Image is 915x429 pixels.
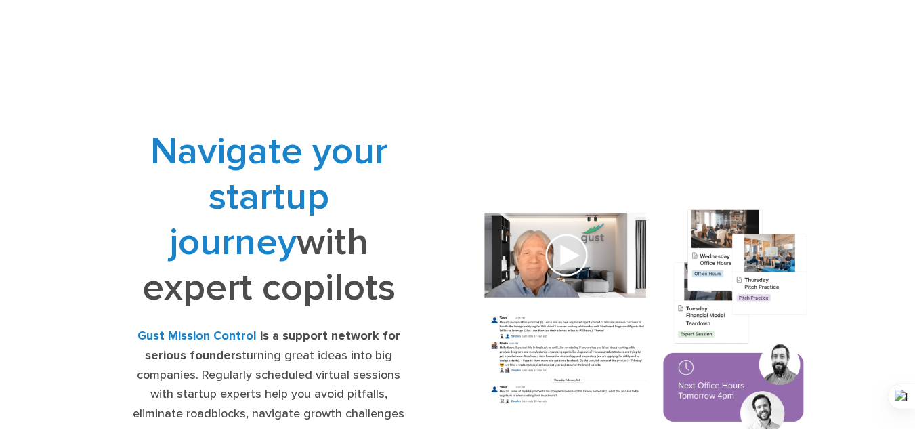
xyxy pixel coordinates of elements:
[150,129,387,265] span: Navigate your startup journey
[125,129,411,310] h1: with expert copilots
[145,329,400,363] strong: is a support network for serious founders
[137,329,257,343] strong: Gust Mission Control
